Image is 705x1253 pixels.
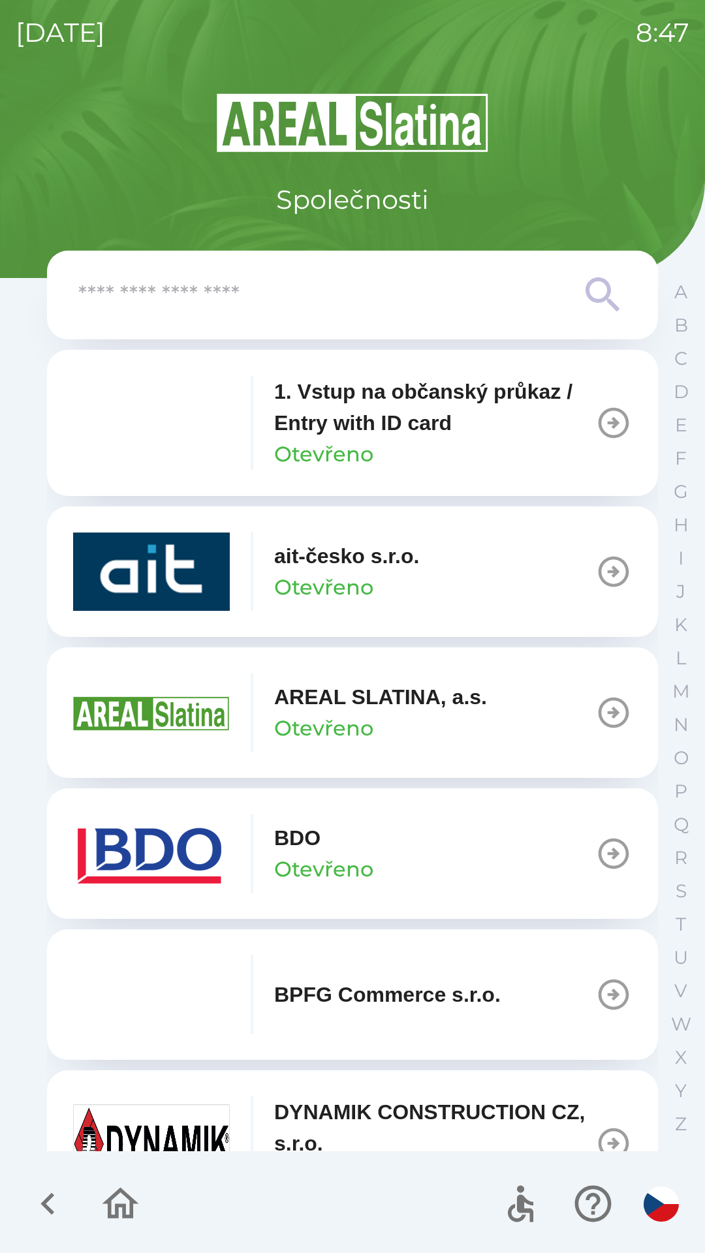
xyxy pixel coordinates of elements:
[674,613,687,636] p: K
[665,475,697,508] button: G
[665,874,697,908] button: S
[16,13,105,52] p: [DATE]
[665,1008,697,1041] button: W
[675,1079,687,1102] p: Y
[676,580,685,603] p: J
[274,439,373,470] p: Otevřeno
[47,788,658,919] button: BDOOtevřeno
[671,1013,691,1036] p: W
[676,880,687,903] p: S
[665,309,697,342] button: B
[674,713,689,736] p: N
[674,946,688,969] p: U
[47,506,658,637] button: ait-česko s.r.o.Otevřeno
[274,1096,595,1159] p: DYNAMIK CONSTRUCTION CZ, s.r.o.
[674,813,689,836] p: Q
[73,533,230,611] img: 40b5cfbb-27b1-4737-80dc-99d800fbabba.png
[665,1107,697,1141] button: Z
[665,342,697,375] button: C
[674,281,687,303] p: A
[676,913,686,936] p: T
[274,376,595,439] p: 1. Vstup na občanský průkaz / Entry with ID card
[73,1104,230,1183] img: 9aa1c191-0426-4a03-845b-4981a011e109.jpeg
[665,508,697,542] button: H
[665,575,697,608] button: J
[665,841,697,874] button: R
[274,713,373,744] p: Otevřeno
[47,350,658,496] button: 1. Vstup na občanský průkaz / Entry with ID cardOtevřeno
[674,780,687,803] p: P
[674,846,687,869] p: R
[665,1074,697,1107] button: Y
[674,380,689,403] p: D
[276,180,429,219] p: Společnosti
[274,681,487,713] p: AREAL SLATINA, a.s.
[274,822,321,854] p: BDO
[644,1186,679,1222] img: cs flag
[665,542,697,575] button: I
[674,314,688,337] p: B
[675,447,687,470] p: F
[274,854,373,885] p: Otevřeno
[665,808,697,841] button: Q
[665,275,697,309] button: A
[274,572,373,603] p: Otevřeno
[675,1046,687,1069] p: X
[678,547,683,570] p: I
[665,442,697,475] button: F
[274,979,501,1010] p: BPFG Commerce s.r.o.
[47,91,658,154] img: Logo
[676,647,686,670] p: L
[672,680,690,703] p: M
[675,414,687,437] p: E
[674,480,688,503] p: G
[73,384,230,462] img: 93ea42ec-2d1b-4d6e-8f8a-bdbb4610bcc3.png
[636,13,689,52] p: 8:47
[73,814,230,893] img: ae7449ef-04f1-48ed-85b5-e61960c78b50.png
[665,741,697,775] button: O
[665,708,697,741] button: N
[73,673,230,752] img: aad3f322-fb90-43a2-be23-5ead3ef36ce5.png
[665,908,697,941] button: T
[674,514,689,536] p: H
[665,974,697,1008] button: V
[665,409,697,442] button: E
[47,929,658,1060] button: BPFG Commerce s.r.o.
[47,1070,658,1216] button: DYNAMIK CONSTRUCTION CZ, s.r.o.Otevřeno
[674,980,687,1002] p: V
[665,608,697,642] button: K
[674,347,687,370] p: C
[665,1041,697,1074] button: X
[665,642,697,675] button: L
[274,540,419,572] p: ait-česko s.r.o.
[675,1113,687,1136] p: Z
[665,941,697,974] button: U
[73,955,230,1034] img: f3b1b367-54a7-43c8-9d7e-84e812667233.png
[665,375,697,409] button: D
[47,647,658,778] button: AREAL SLATINA, a.s.Otevřeno
[665,675,697,708] button: M
[674,747,689,769] p: O
[665,775,697,808] button: P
